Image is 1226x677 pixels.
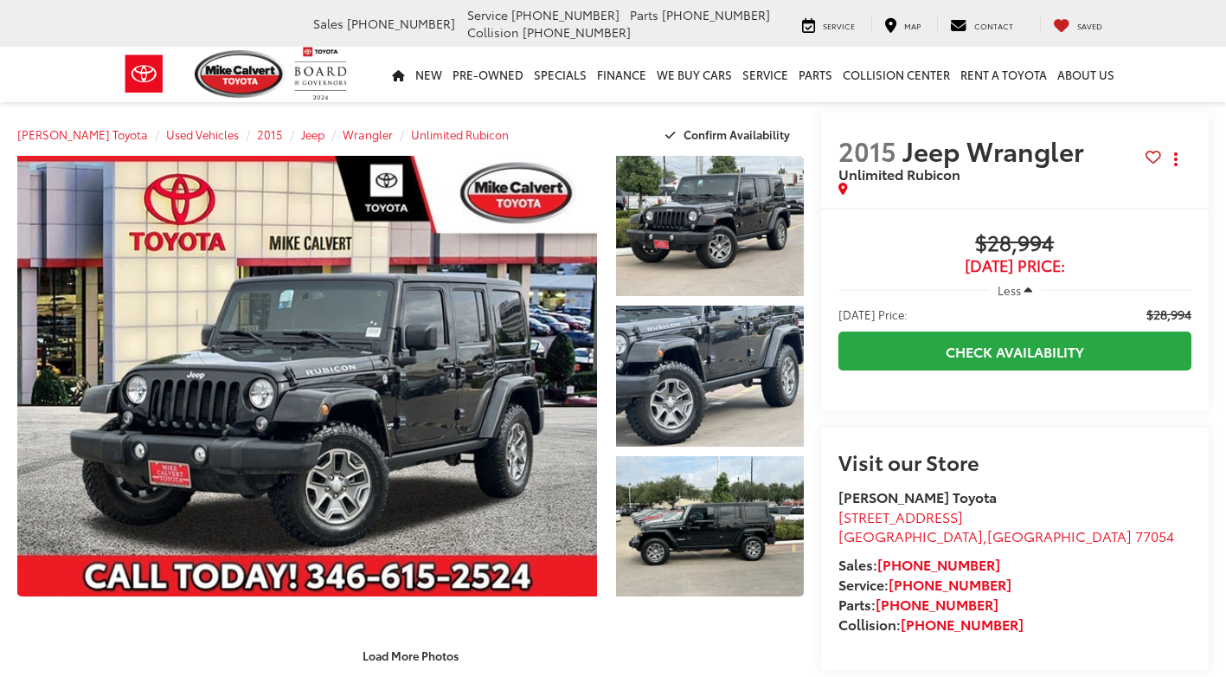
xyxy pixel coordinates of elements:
a: Pre-Owned [447,47,529,102]
span: [GEOGRAPHIC_DATA] [987,525,1132,545]
a: Map [871,16,934,33]
span: Unlimited Rubicon [838,164,960,184]
a: My Saved Vehicles [1040,16,1115,33]
span: Map [904,20,921,31]
span: [DATE] Price: [838,257,1191,274]
a: Expand Photo 2 [616,306,804,446]
span: 77054 [1135,525,1174,545]
img: Toyota [112,46,177,102]
a: Expand Photo 1 [616,156,804,296]
span: , [838,525,1174,545]
img: 2015 Jeep Wrangler Unlimited Rubicon [11,154,602,597]
span: 2015 [838,132,896,169]
a: Service [737,47,793,102]
span: Service [823,20,855,31]
img: 2015 Jeep Wrangler Unlimited Rubicon [614,155,806,298]
a: Parts [793,47,838,102]
a: Rent a Toyota [955,47,1052,102]
strong: Collision: [838,614,1024,634]
span: $28,994 [838,231,1191,257]
a: New [410,47,447,102]
a: Home [387,47,410,102]
a: Jeep [301,126,324,142]
span: Less [998,282,1021,298]
button: Less [989,274,1041,306]
a: WE BUY CARS [652,47,737,102]
span: [PHONE_NUMBER] [511,6,619,23]
span: Confirm Availability [684,126,790,142]
h2: Visit our Store [838,450,1191,473]
a: [PHONE_NUMBER] [901,614,1024,634]
a: [PHONE_NUMBER] [876,594,998,614]
span: [STREET_ADDRESS] [838,506,963,526]
span: [DATE] Price: [838,306,908,323]
img: Mike Calvert Toyota [195,50,286,98]
a: [PHONE_NUMBER] [889,574,1011,594]
span: Jeep Wrangler [902,132,1090,169]
a: Used Vehicles [166,126,239,142]
span: [PHONE_NUMBER] [523,23,631,41]
span: Contact [974,20,1013,31]
a: Unlimited Rubicon [411,126,509,142]
span: Parts [630,6,658,23]
strong: [PERSON_NAME] Toyota [838,487,997,506]
img: 2015 Jeep Wrangler Unlimited Rubicon [614,305,806,448]
button: Actions [1161,144,1191,174]
a: Expand Photo 3 [616,456,804,596]
button: Confirm Availability [656,119,804,150]
span: [PHONE_NUMBER] [662,6,770,23]
a: Expand Photo 0 [17,156,597,596]
a: Specials [529,47,592,102]
span: [PHONE_NUMBER] [347,15,455,32]
button: Load More Photos [350,641,471,671]
a: [PERSON_NAME] Toyota [17,126,148,142]
a: Wrangler [343,126,393,142]
a: Check Availability [838,332,1191,371]
a: Contact [937,16,1026,33]
span: Collision [467,23,519,41]
a: Service [789,16,868,33]
a: [PHONE_NUMBER] [877,554,1000,574]
img: 2015 Jeep Wrangler Unlimited Rubicon [614,455,806,598]
strong: Sales: [838,554,1000,574]
a: About Us [1052,47,1120,102]
a: Collision Center [838,47,955,102]
span: Saved [1077,20,1102,31]
span: dropdown dots [1174,152,1178,166]
span: $28,994 [1146,306,1191,323]
a: Finance [592,47,652,102]
strong: Parts: [838,594,998,614]
span: Service [467,6,508,23]
a: [STREET_ADDRESS] [GEOGRAPHIC_DATA],[GEOGRAPHIC_DATA] 77054 [838,506,1174,546]
span: [GEOGRAPHIC_DATA] [838,525,983,545]
a: 2015 [257,126,283,142]
span: Sales [313,15,343,32]
strong: Service: [838,574,1011,594]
